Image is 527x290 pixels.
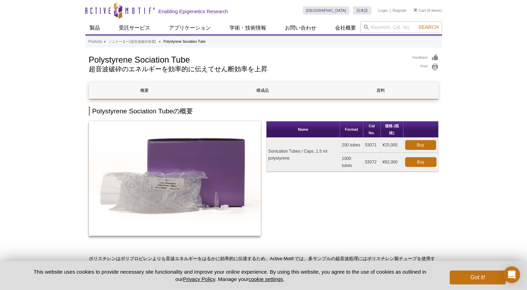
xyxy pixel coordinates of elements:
[416,24,441,30] button: Search
[381,121,403,138] th: 価格 (税抜)
[405,140,436,150] a: Buy
[390,6,391,15] li: |
[340,153,363,172] td: 1000 tubes
[363,138,381,153] td: 53071
[89,106,439,116] h2: Polystyrene Sociation Tubeの概要
[363,121,381,138] th: Cat No.
[163,40,206,43] li: Polystyrene Sociation Tube
[225,21,270,34] a: 学術・技術情報
[381,153,403,172] td: ¥82,000
[89,255,439,276] p: ポリスチレンはポリプロピレンよりも音波エネルギーをはるかに効率的に伝達するため、Active Motif では、多サンプルの超音波処理にはポリスチレン製チューブを使用することを強く推奨しています...
[378,8,388,13] a: Login
[405,157,436,167] a: Buy
[266,121,340,138] th: Name
[393,8,407,13] a: Register
[503,266,520,283] div: Open Intercom Messenger
[353,6,371,15] a: 日本語
[248,276,283,282] button: cookie settings
[88,39,102,45] a: Products
[340,138,363,153] td: 200 tubes
[418,24,439,30] span: Search
[303,6,350,15] a: [GEOGRAPHIC_DATA]
[414,6,442,15] li: (0 items)
[414,8,417,12] img: Your Cart
[159,40,161,43] li: »
[331,21,360,34] a: 会社概要
[108,39,156,45] a: ソニケーター(超音波破砕装置)
[381,138,403,153] td: ¥25,000
[281,21,320,34] a: お問い合わせ
[412,54,439,62] a: Feedback
[104,40,106,43] li: »
[165,21,215,34] a: アプリケーション
[89,66,405,72] h2: 超音波破砕のエネルギーを効率的に伝えてせん断効率を上昇
[450,271,505,284] button: Got it!
[340,121,363,138] th: Format
[158,8,228,15] h2: Enabling Epigenetics Research
[325,82,436,99] a: 資料
[412,63,439,71] a: Print
[115,21,154,34] a: 受託サービス
[360,21,442,33] input: Keyword, Cat. No.
[183,276,215,282] a: Privacy Policy
[89,121,261,236] img: Polystyrene Sonication Tubes
[207,82,318,99] a: 構成品
[22,268,439,283] p: This website uses cookies to provide necessary site functionality and improve your online experie...
[89,82,200,99] a: 概要
[266,138,340,172] td: Sonication Tubes / Caps, 1.5 ml polystyrene
[414,8,426,13] a: Cart
[85,21,104,34] a: 製品
[363,153,381,172] td: 53072
[89,54,405,64] h1: Polystyrene Sociation Tube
